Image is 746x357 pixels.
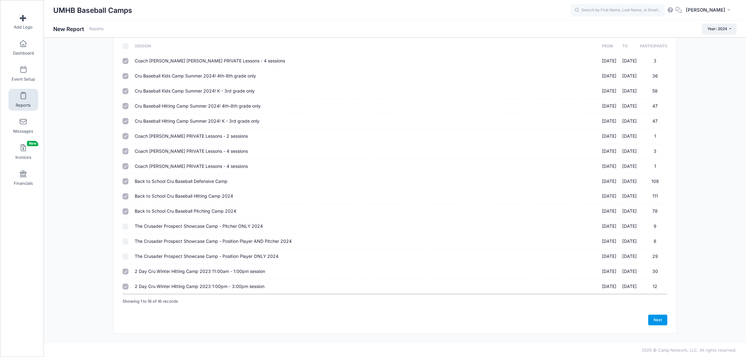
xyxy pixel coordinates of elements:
span: Invoices [15,155,31,160]
div: Showing 1 to 16 of 16 records [123,294,178,309]
td: [DATE] [599,84,619,99]
td: [DATE] [599,69,619,84]
button: [PERSON_NAME] [682,3,737,18]
h1: New Report [53,26,104,32]
span: The Crusader Prospect Showcase Camp - Position Player AND Pitcher 2024 [135,238,292,244]
span: 2 Day Cru Winter Hitting Camp 2023 11:00am - 1:00pm session [135,269,265,274]
span: Reports [16,103,31,108]
a: Financials [8,167,38,189]
span: 2025 © Camp Network, LLC. All rights reserved. [642,348,737,353]
td: [DATE] [599,129,619,144]
td: [DATE] [619,129,640,144]
span: Back to School Cru Baseball Defensive Camp [135,178,227,184]
a: Add Logo [8,11,38,33]
span: Add Logo [14,24,33,30]
td: 9 [640,219,667,234]
td: 108 [640,174,667,189]
th: Participants [640,39,667,54]
a: Event Setup [8,63,38,85]
th: Session [132,39,599,54]
span: Coach [PERSON_NAME] PRIVATE Lessons - 2 sessions [135,133,248,139]
span: Coach [PERSON_NAME] [PERSON_NAME] PRIVATE Lessons - 4 sessions [135,58,285,63]
a: Reports [8,89,38,111]
td: [DATE] [599,204,619,219]
td: [DATE] [619,249,640,264]
input: Search by First Name, Last Name, or Email... [571,4,665,17]
td: [DATE] [599,249,619,264]
td: [DATE] [619,204,640,219]
h1: UMHB Baseball Camps [53,3,132,18]
td: 47 [640,114,667,129]
a: InvoicesNew [8,141,38,163]
span: Back to School Cru Baseball Hitting Camp 2024 [135,193,233,199]
td: [DATE] [619,144,640,159]
td: [DATE] [599,234,619,249]
td: [DATE] [619,69,640,84]
span: Dashboard [13,51,34,56]
span: [PERSON_NAME] [686,7,725,13]
span: The Crusader Prospect Showcase Camp - Pitcher ONLY 2024 [135,223,263,229]
span: Event Setup [12,77,35,82]
td: [DATE] [619,189,640,204]
td: 36 [640,69,667,84]
span: Coach [PERSON_NAME] PRIVATE Lessons - 4 sessions [135,163,248,169]
td: 29 [640,249,667,264]
span: Cru Baseball Hitting Camp Summer 2024! K - 3rd grade only [135,118,259,124]
td: [DATE] [619,84,640,99]
th: To [619,39,640,54]
td: [DATE] [619,114,640,129]
td: 1 [640,159,667,174]
button: Year: 2024 [702,24,737,34]
td: 30 [640,264,667,279]
td: [DATE] [599,174,619,189]
span: Cru Baseball Kids Camp Summer 2024! K - 3rd grade only [135,88,255,93]
td: [DATE] [599,54,619,69]
td: 58 [640,84,667,99]
td: 3 [640,54,667,69]
span: Financials [14,181,33,186]
span: Back to School Cru Baseball Pitching Camp 2024 [135,208,236,214]
span: Cru Baseball Hitting Camp Summer 2024! 4th-8th grade only [135,103,261,109]
td: [DATE] [619,99,640,114]
span: The Crusader Prospect Showcase Camp - Position Player ONLY 2024 [135,253,279,259]
td: 8 [640,234,667,249]
a: Next [648,315,668,325]
td: [DATE] [619,264,640,279]
td: 3 [640,144,667,159]
td: [DATE] [619,159,640,174]
span: Cru Baseball Kids Camp Summer 2024! 4th-8th grade only [135,73,256,78]
span: Coach [PERSON_NAME] PRIVATE Lessons - 4 sessions [135,148,248,154]
td: [DATE] [599,219,619,234]
td: 1 [640,129,667,144]
a: Reports [89,27,104,31]
td: [DATE] [599,159,619,174]
td: [DATE] [599,189,619,204]
span: Year: 2024 [708,26,728,31]
td: [DATE] [599,264,619,279]
td: 47 [640,99,667,114]
span: Messages [13,129,33,134]
span: New [27,141,38,146]
td: [DATE] [599,99,619,114]
td: 78 [640,204,667,219]
td: [DATE] [619,174,640,189]
td: [DATE] [619,279,640,294]
td: [DATE] [619,54,640,69]
td: 111 [640,189,667,204]
td: 12 [640,279,667,294]
td: [DATE] [599,114,619,129]
td: [DATE] [599,144,619,159]
td: [DATE] [599,279,619,294]
td: [DATE] [619,219,640,234]
a: Messages [8,115,38,137]
a: Dashboard [8,37,38,59]
th: From [599,39,619,54]
span: 2 Day Cru Winter Hitting Camp 2023 1:00pm - 3:00pm session [135,284,264,289]
td: [DATE] [619,234,640,249]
